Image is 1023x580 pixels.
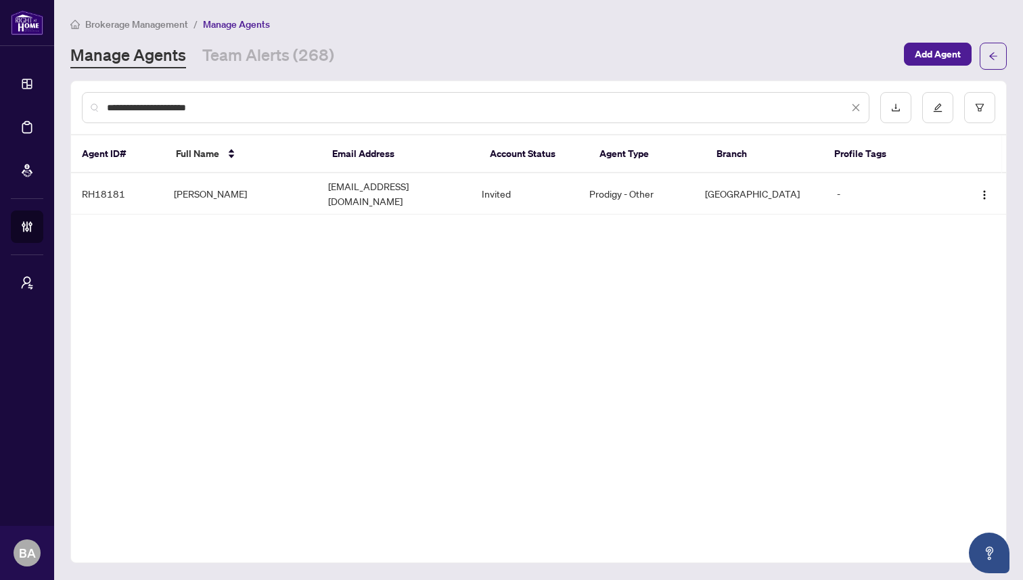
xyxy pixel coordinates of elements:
[891,103,901,112] span: download
[964,92,995,123] button: filter
[589,135,706,173] th: Agent Type
[479,135,589,173] th: Account Status
[904,43,972,66] button: Add Agent
[176,146,219,161] span: Full Name
[471,173,578,215] td: Invited
[823,135,956,173] th: Profile Tags
[11,10,43,35] img: logo
[85,18,188,30] span: Brokerage Management
[578,173,694,215] td: Prodigy - Other
[71,173,163,215] td: RH18181
[922,92,953,123] button: edit
[165,135,321,173] th: Full Name
[915,43,961,65] span: Add Agent
[203,18,270,30] span: Manage Agents
[70,44,186,68] a: Manage Agents
[706,135,823,173] th: Branch
[71,135,165,173] th: Agent ID#
[933,103,942,112] span: edit
[979,189,990,200] img: Logo
[20,276,34,290] span: user-switch
[694,173,826,215] td: [GEOGRAPHIC_DATA]
[163,173,317,215] td: [PERSON_NAME]
[851,103,861,112] span: close
[19,543,36,562] span: BA
[317,173,471,215] td: [EMAIL_ADDRESS][DOMAIN_NAME]
[194,16,198,32] li: /
[202,44,334,68] a: Team Alerts (268)
[880,92,911,123] button: download
[70,20,80,29] span: home
[975,103,984,112] span: filter
[988,51,998,61] span: arrow-left
[826,173,957,215] td: -
[974,183,995,204] button: Logo
[969,533,1009,573] button: Open asap
[321,135,480,173] th: Email Address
